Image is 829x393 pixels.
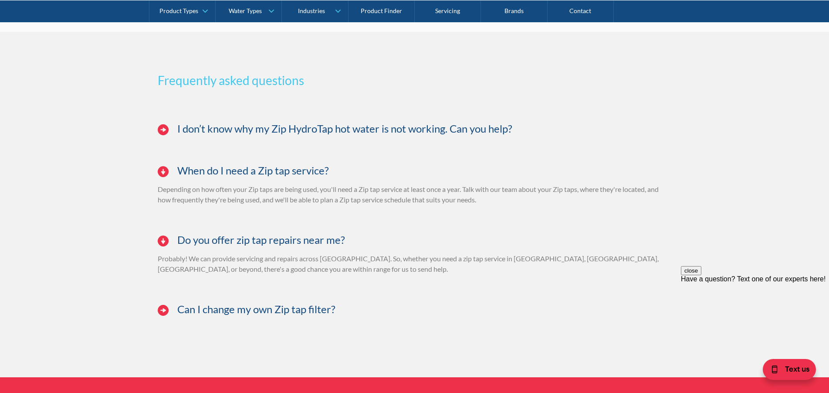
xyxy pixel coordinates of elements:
div: Industries [298,7,325,14]
div: Product Types [159,7,198,14]
p: Depending on how often your Zip taps are being used, you'll need a Zip tap service at least once ... [158,184,672,205]
h3: Frequently asked questions [158,71,672,89]
h3: I don’t know why my Zip HydroTap hot water is not working. Can you help? [177,123,512,135]
iframe: podium webchat widget bubble [742,349,829,393]
h3: Do you offer zip tap repairs near me? [177,234,345,246]
h3: Can I change my own Zip tap filter? [177,303,335,316]
div: Water Types [229,7,262,14]
p: Probably! We can provide servicing and repairs across [GEOGRAPHIC_DATA]. So, whether you need a z... [158,253,672,274]
h3: When do I need a Zip tap service? [177,164,329,177]
iframe: podium webchat widget prompt [681,266,829,360]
